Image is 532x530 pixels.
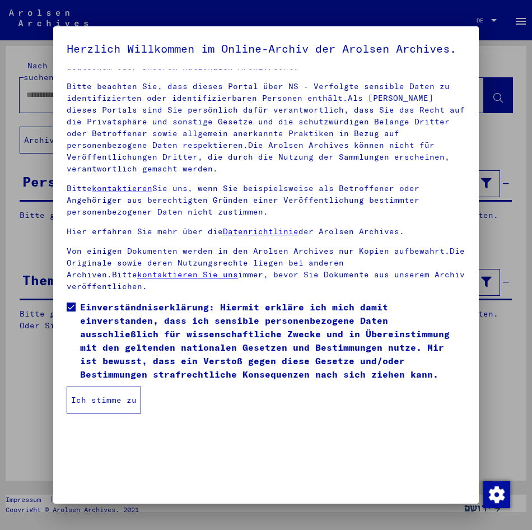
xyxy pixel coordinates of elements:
p: Bitte Sie uns, wenn Sie beispielsweise als Betroffener oder Angehöriger aus berechtigten Gründen ... [67,183,465,218]
p: Bitte beachten Sie, dass dieses Portal über NS - Verfolgte sensible Daten zu identifizierten oder... [67,81,465,175]
div: Zustimmung ändern [483,481,510,508]
p: Von einigen Dokumenten werden in den Arolsen Archives nur Kopien aufbewahrt.Die Originale sowie d... [67,245,465,292]
a: Datenrichtlinie [223,226,298,236]
span: Einverständniserklärung: Hiermit erkläre ich mich damit einverstanden, dass ich sensible personen... [80,300,465,381]
h5: Herzlich Willkommen im Online-Archiv der Arolsen Archives. [67,40,465,58]
button: Ich stimme zu [67,387,141,413]
img: Zustimmung ändern [483,481,510,508]
p: Hier erfahren Sie mehr über die der Arolsen Archives. [67,226,465,238]
a: kontaktieren [92,183,152,193]
a: kontaktieren Sie uns [137,269,238,280]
